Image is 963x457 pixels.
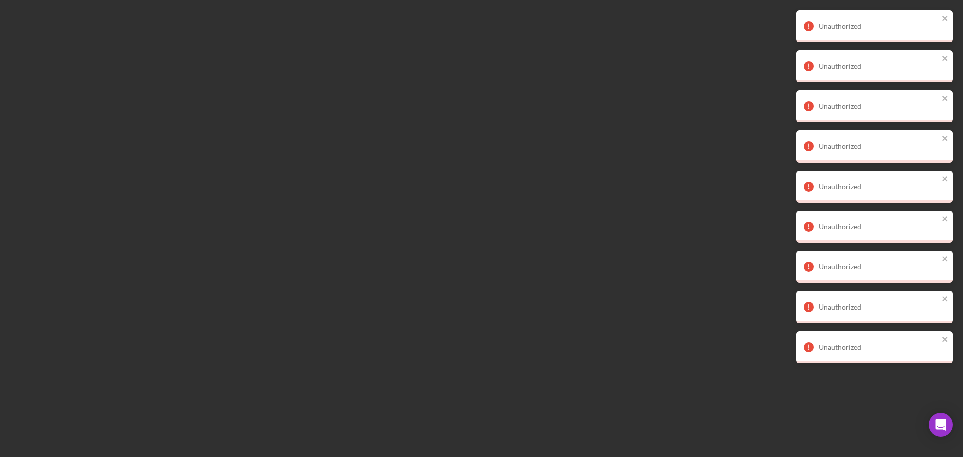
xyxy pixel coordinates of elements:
[942,215,949,224] button: close
[819,62,939,70] div: Unauthorized
[819,102,939,110] div: Unauthorized
[942,335,949,345] button: close
[819,263,939,271] div: Unauthorized
[819,223,939,231] div: Unauthorized
[929,413,953,437] div: Open Intercom Messenger
[942,94,949,104] button: close
[819,142,939,150] div: Unauthorized
[819,183,939,191] div: Unauthorized
[942,295,949,304] button: close
[942,175,949,184] button: close
[942,14,949,24] button: close
[819,343,939,351] div: Unauthorized
[819,22,939,30] div: Unauthorized
[942,134,949,144] button: close
[819,303,939,311] div: Unauthorized
[942,54,949,64] button: close
[942,255,949,264] button: close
